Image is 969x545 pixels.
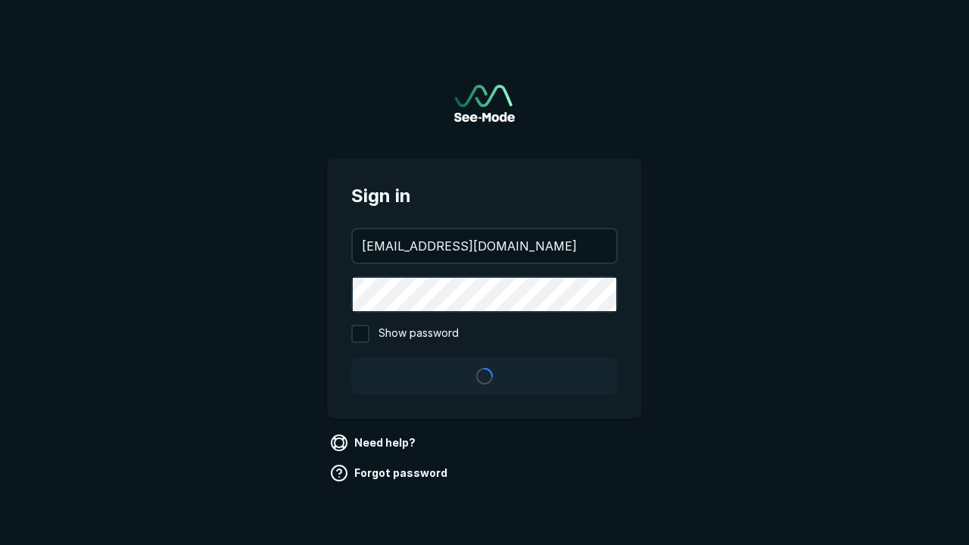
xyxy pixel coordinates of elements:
a: Need help? [327,431,422,455]
img: See-Mode Logo [454,85,515,122]
input: your@email.com [353,229,616,263]
a: Go to sign in [454,85,515,122]
span: Show password [379,325,459,343]
a: Forgot password [327,461,453,485]
span: Sign in [351,182,618,210]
